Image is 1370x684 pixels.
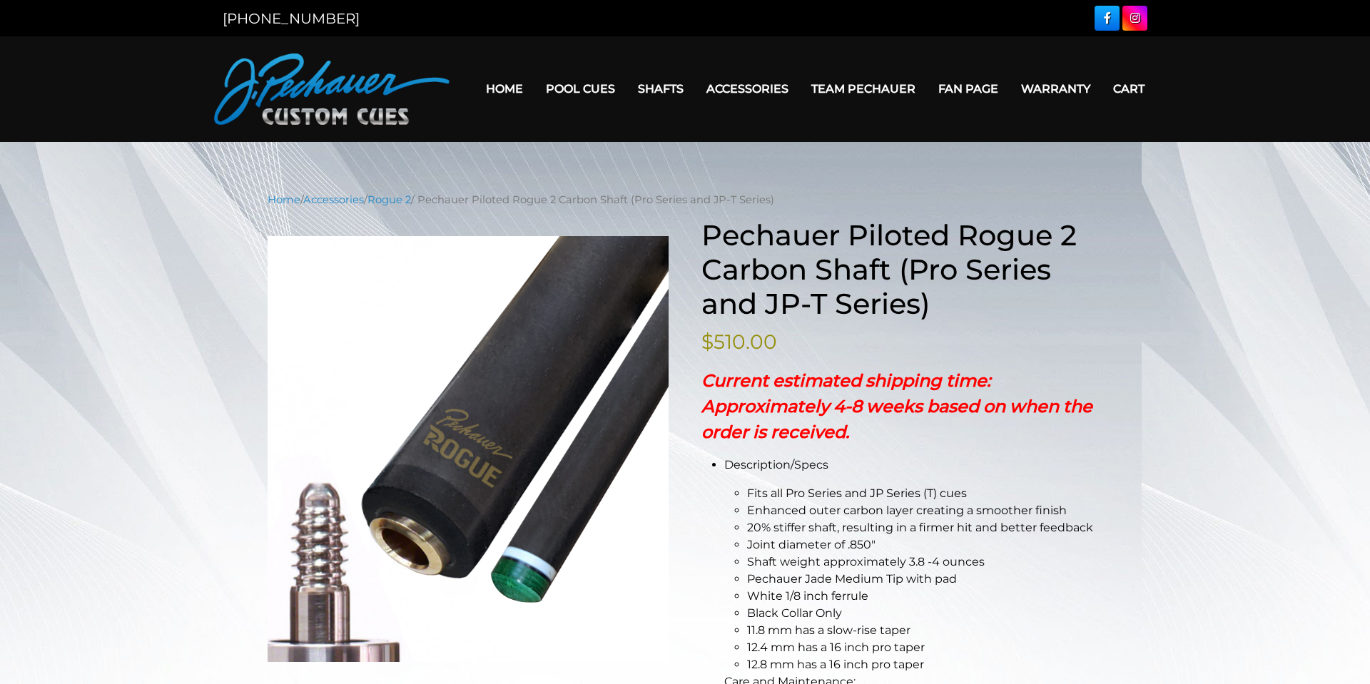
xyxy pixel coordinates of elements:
img: Pechauer Custom Cues [214,53,450,125]
img: new-pro-with-tip-jade.png [268,236,669,663]
nav: Breadcrumb [268,192,1102,208]
a: Warranty [1010,71,1102,107]
span: Pechauer Jade Medium Tip with pad [747,572,957,586]
a: Accessories [303,193,364,206]
strong: Current estimated shipping time: Approximately 4-8 weeks based on when the order is received. [701,370,1092,442]
a: Accessories [695,71,800,107]
a: Fan Page [927,71,1010,107]
li: Fits all Pro Series and JP Series (T) cues [747,485,1102,502]
a: Home [268,193,300,206]
span: Description/Specs [724,458,828,471]
span: 12.4 mm has a 16 inch pro taper [747,640,925,654]
span: $ [701,330,714,354]
span: White 1/8 inch ferrule [747,589,868,603]
span: 20% stiffer shaft, resulting in a firmer hit and better feedback [747,521,1093,534]
a: [PHONE_NUMBER] [223,10,360,27]
span: 12.8 mm has a 16 inch pro taper [747,658,924,671]
a: Pool Cues [534,71,626,107]
span: Black Collar Only [747,606,842,620]
bdi: 510.00 [701,330,777,354]
span: Joint diameter of .850″ [747,538,876,551]
span: 11.8 mm has a slow-rise taper [747,623,910,637]
a: Rogue 2 [367,193,411,206]
a: Shafts [626,71,695,107]
a: Team Pechauer [800,71,927,107]
span: Enhanced outer carbon layer creating a smoother finish [747,504,1067,517]
a: Home [475,71,534,107]
span: Shaft weight approximately 3.8 -4 ounces [747,555,985,568]
h1: Pechauer Piloted Rogue 2 Carbon Shaft (Pro Series and JP-T Series) [701,218,1102,321]
a: Cart [1102,71,1156,107]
